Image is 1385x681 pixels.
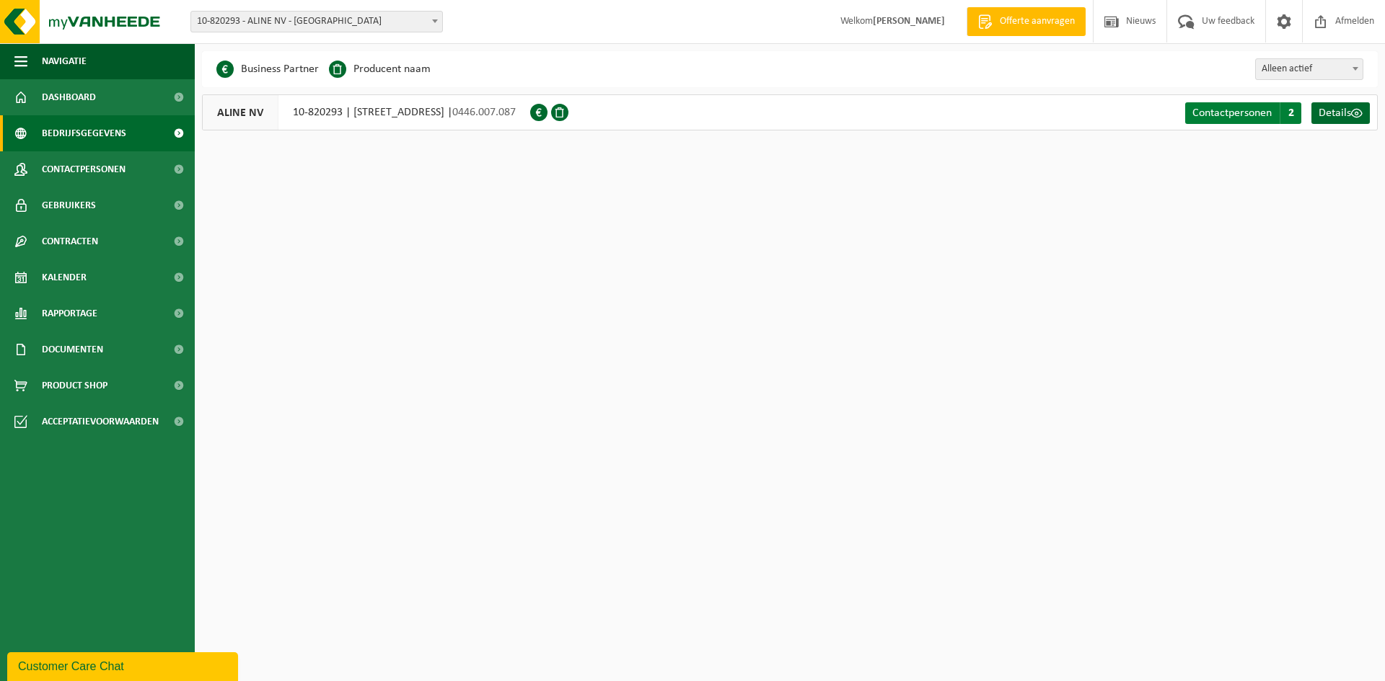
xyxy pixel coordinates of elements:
strong: [PERSON_NAME] [873,16,945,27]
span: Bedrijfsgegevens [42,115,126,151]
span: Rapportage [42,295,97,331]
span: Alleen actief [1256,59,1363,79]
span: 10-820293 - ALINE NV - ANTWERPEN [190,11,443,32]
li: Producent naam [329,58,431,80]
span: Alleen actief [1255,58,1363,80]
li: Business Partner [216,58,319,80]
iframe: chat widget [7,649,241,681]
span: Contracten [42,223,98,259]
span: Dashboard [42,79,96,115]
div: 10-820293 | [STREET_ADDRESS] | [202,94,530,130]
span: Gebruikers [42,187,96,223]
a: Details [1311,102,1370,124]
span: Details [1319,107,1351,119]
a: Offerte aanvragen [967,7,1086,36]
span: Kalender [42,259,87,295]
span: 2 [1280,102,1301,124]
span: Offerte aanvragen [996,14,1078,29]
a: Contactpersonen 2 [1185,102,1301,124]
span: 0446.007.087 [452,107,516,118]
span: 10-820293 - ALINE NV - ANTWERPEN [191,12,442,32]
span: Documenten [42,331,103,368]
span: ALINE NV [203,95,278,130]
span: Product Shop [42,368,107,404]
span: Contactpersonen [42,151,126,187]
span: Contactpersonen [1192,107,1272,119]
span: Navigatie [42,43,87,79]
span: Acceptatievoorwaarden [42,404,159,440]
